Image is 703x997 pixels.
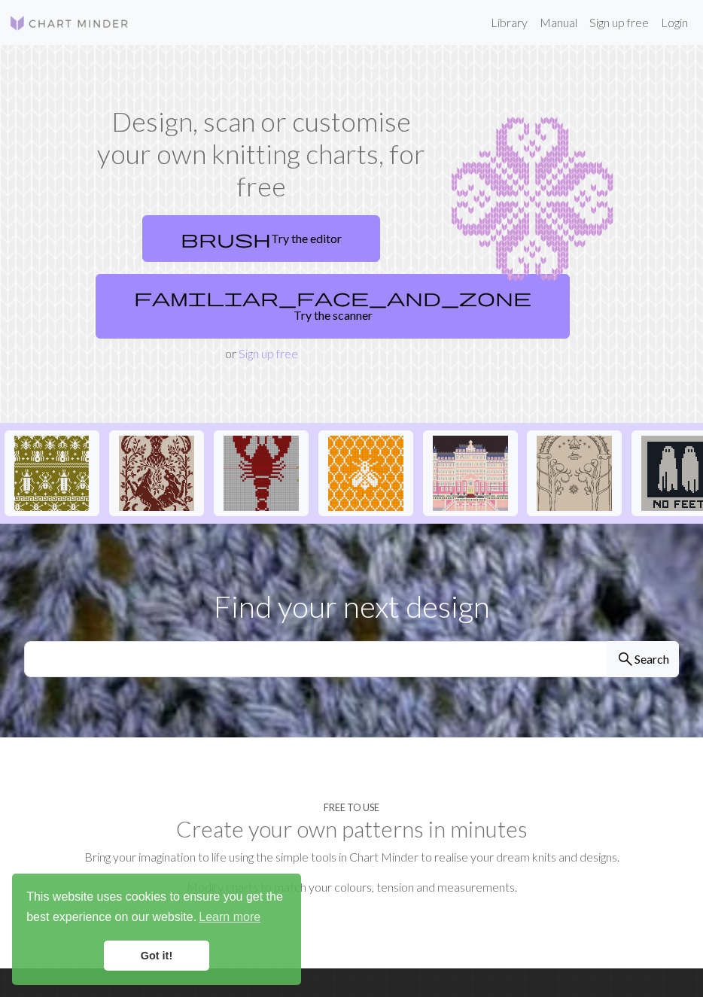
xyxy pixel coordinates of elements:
div: cookieconsent [12,874,301,985]
a: Sign up free [239,346,298,360]
button: Mehiläinen [318,430,413,516]
img: Copy of Grand-Budapest-Hotel-Exterior.jpg [433,436,508,511]
img: Repeating bugs [14,436,90,511]
a: IMG_0917.jpeg [109,464,204,479]
img: IMG_0917.jpeg [119,436,194,511]
button: Copy of Grand-Budapest-Hotel-Exterior.jpg [423,430,518,516]
p: Find your next design [24,584,679,629]
a: Copy of Grand-Budapest-Hotel-Exterior.jpg [423,464,518,479]
img: Mehiläinen [328,436,403,511]
a: Repeating bugs [5,464,99,479]
h2: Create your own patterns in minutes [24,816,679,843]
a: Manual [534,8,583,38]
img: portededurin1.jpg [537,436,612,511]
div: or [90,209,433,363]
p: Bring your imagination to life using the simple tools in Chart Minder to realise your dream knits... [24,848,679,866]
a: Try the scanner [96,274,570,339]
a: Try the editor [142,215,380,262]
button: portededurin1.jpg [527,430,622,516]
a: Library [485,8,534,38]
h1: Design, scan or customise your own knitting charts, for free [90,105,433,203]
button: Repeating bugs [5,430,99,516]
h4: Free to use [324,802,379,813]
span: familiar_face_and_zone [134,287,531,308]
a: Copy of Copy of Lobster [214,464,309,479]
img: Copy of Copy of Lobster [224,436,299,511]
span: search [616,649,635,670]
p: Modify charts to match your colours, tension and measurements. [24,878,679,896]
a: portededurin1.jpg [527,464,622,479]
span: brush [181,228,271,249]
img: Chart example [451,105,613,293]
button: IMG_0917.jpeg [109,430,204,516]
a: Login [655,8,694,38]
a: learn more about cookies [196,906,263,929]
a: dismiss cookie message [104,941,209,971]
a: Mehiläinen [318,464,413,479]
button: Copy of Copy of Lobster [214,430,309,516]
a: Sign up free [583,8,655,38]
span: This website uses cookies to ensure you get the best experience on our website. [26,888,287,929]
button: Search [607,641,679,677]
img: Logo [9,14,129,32]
